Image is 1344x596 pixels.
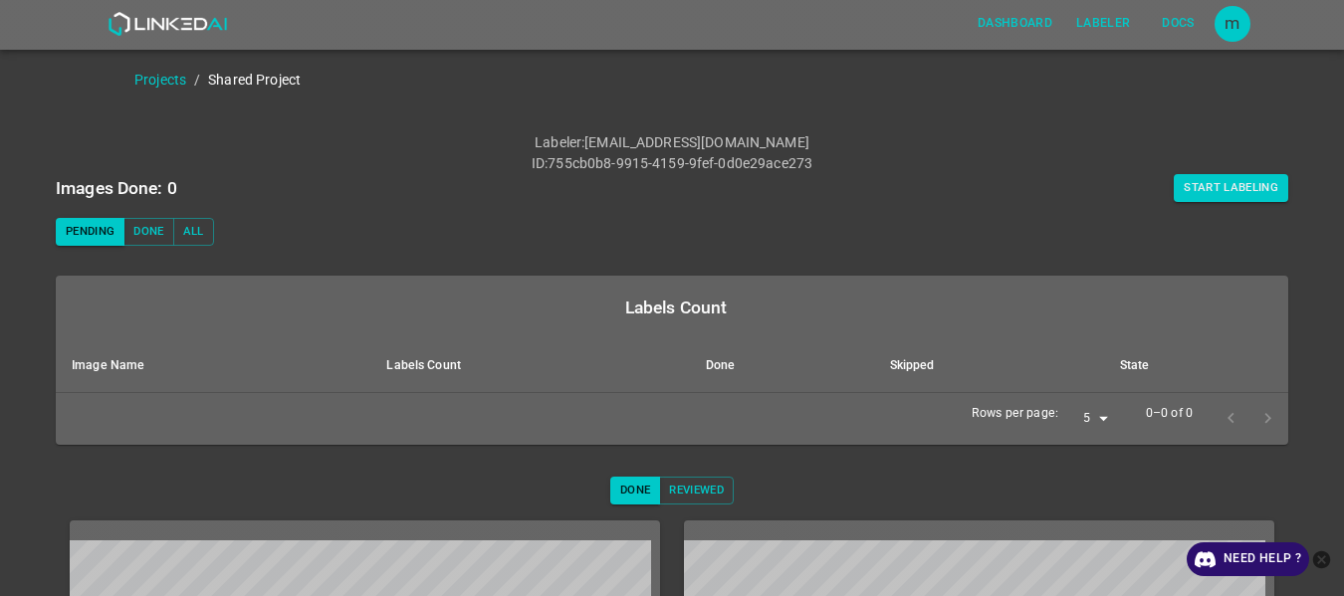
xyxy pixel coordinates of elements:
nav: breadcrumb [134,70,1344,91]
button: Labeler [1068,7,1138,40]
a: Projects [134,72,186,88]
div: Labels Count [72,294,1280,321]
th: Labels Count [370,339,689,393]
h6: Images Done: 0 [56,174,177,202]
button: close-help [1309,542,1334,576]
button: Open settings [1215,6,1250,42]
p: Shared Project [208,70,301,91]
div: 5 [1066,406,1114,433]
th: Skipped [874,339,1104,393]
button: Dashboard [970,7,1060,40]
button: Done [123,218,173,246]
a: Need Help ? [1187,542,1309,576]
a: Labeler [1064,3,1142,44]
th: Image Name [56,339,370,393]
button: Docs [1147,7,1211,40]
a: Docs [1143,3,1215,44]
p: Labeler : [535,132,584,153]
img: LinkedAI [108,12,228,36]
p: [EMAIL_ADDRESS][DOMAIN_NAME] [584,132,809,153]
p: ID : [532,153,548,174]
button: Done [610,477,660,504]
li: / [194,70,200,91]
button: Start Labeling [1174,174,1288,202]
p: 755cb0b8-9915-4159-9fef-0d0e29ace273 [548,153,812,174]
p: Rows per page: [972,405,1058,423]
div: m [1215,6,1250,42]
button: Pending [56,218,124,246]
a: Dashboard [966,3,1064,44]
p: 0–0 of 0 [1146,405,1193,423]
th: Done [690,339,874,393]
th: State [1104,339,1288,393]
button: All [173,218,214,246]
button: Reviewed [659,477,734,504]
